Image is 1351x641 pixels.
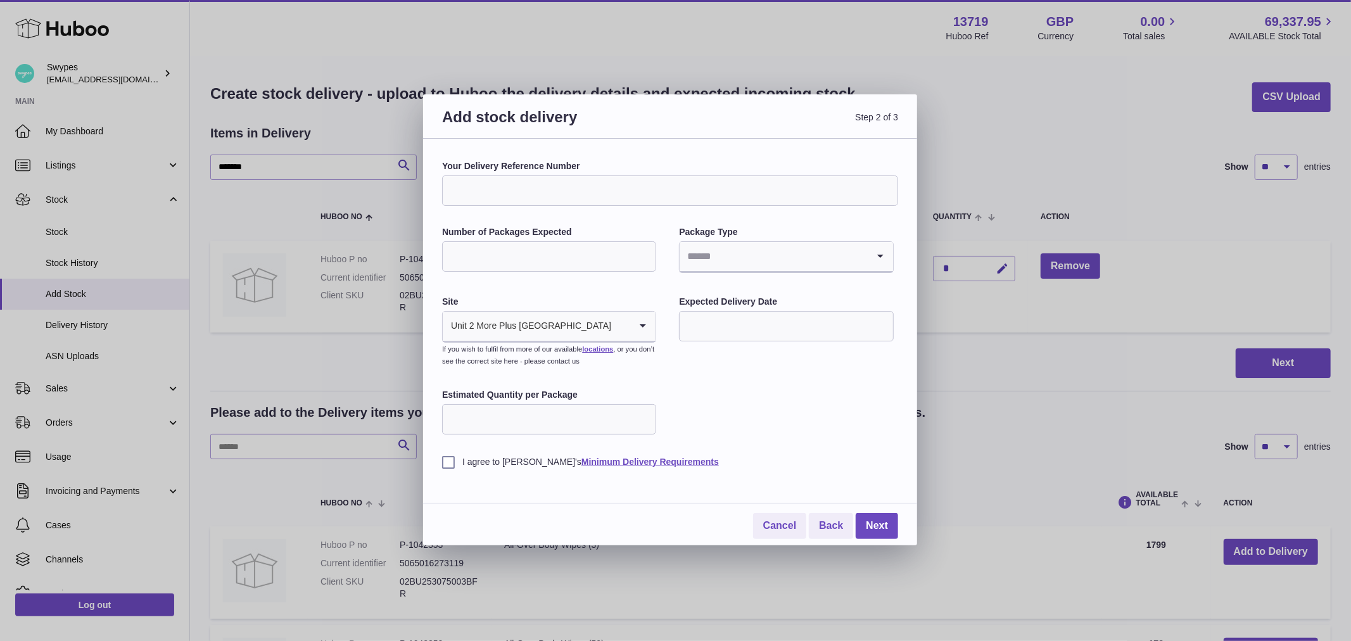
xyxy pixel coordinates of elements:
[442,296,656,308] label: Site
[612,312,630,341] input: Search for option
[856,513,898,539] a: Next
[680,242,867,271] input: Search for option
[443,312,612,341] span: Unit 2 More Plus [GEOGRAPHIC_DATA]
[679,226,893,238] label: Package Type
[442,226,656,238] label: Number of Packages Expected
[442,107,670,142] h3: Add stock delivery
[680,242,892,272] div: Search for option
[581,457,719,467] a: Minimum Delivery Requirements
[809,513,853,539] a: Back
[670,107,898,142] span: Step 2 of 3
[753,513,806,539] a: Cancel
[442,389,656,401] label: Estimated Quantity per Package
[582,345,613,353] a: locations
[442,456,898,468] label: I agree to [PERSON_NAME]'s
[679,296,893,308] label: Expected Delivery Date
[442,345,654,365] small: If you wish to fulfil from more of our available , or you don’t see the correct site here - pleas...
[443,312,656,342] div: Search for option
[442,160,898,172] label: Your Delivery Reference Number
